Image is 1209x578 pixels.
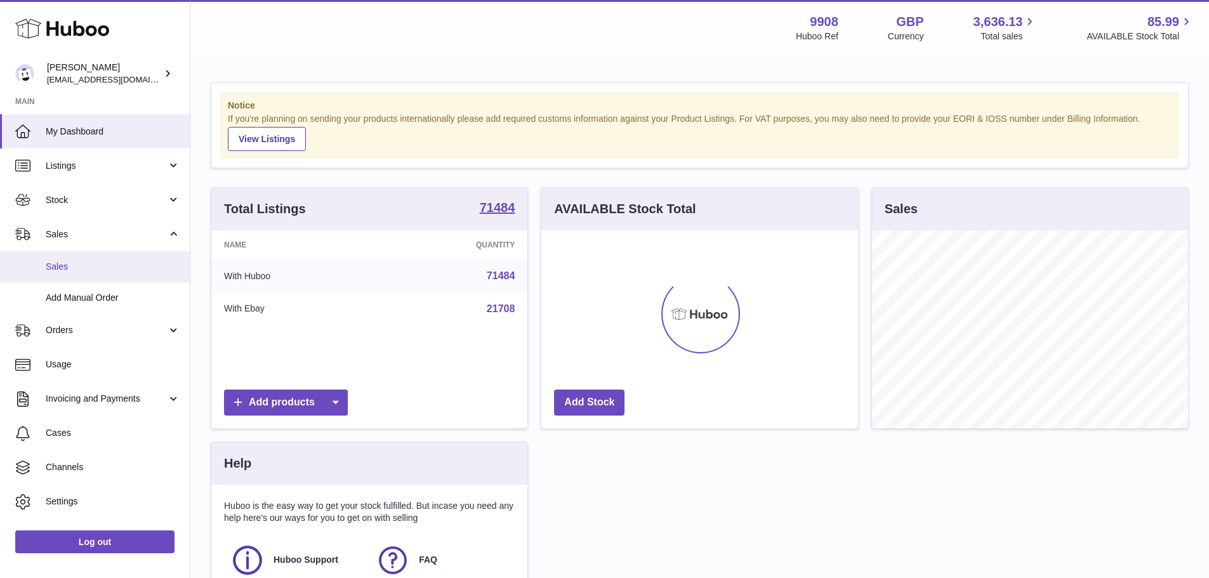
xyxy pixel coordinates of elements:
h3: Help [224,455,251,472]
span: My Dashboard [46,126,180,138]
strong: Notice [228,100,1172,112]
span: AVAILABLE Stock Total [1087,30,1194,43]
div: [PERSON_NAME] [47,62,161,86]
span: Total sales [981,30,1037,43]
a: View Listings [228,127,306,151]
th: Name [211,230,378,259]
p: Huboo is the easy way to get your stock fulfilled. But incase you need any help here's our ways f... [224,500,515,524]
span: 3,636.13 [974,13,1023,30]
span: Orders [46,324,167,336]
span: Settings [46,496,180,508]
div: If you're planning on sending your products internationally please add required customs informati... [228,113,1172,151]
div: Currency [888,30,924,43]
span: Add Manual Order [46,292,180,304]
h3: AVAILABLE Stock Total [554,200,696,218]
span: Listings [46,160,167,172]
td: With Huboo [211,259,378,292]
a: 71484 [480,201,515,216]
span: [EMAIL_ADDRESS][DOMAIN_NAME] [47,74,187,84]
span: FAQ [419,554,437,566]
th: Quantity [378,230,527,259]
h3: Total Listings [224,200,306,218]
span: Usage [46,358,180,371]
a: FAQ [376,543,508,577]
span: Stock [46,194,167,206]
a: 3,636.13 Total sales [974,13,1038,43]
img: internalAdmin-9908@internal.huboo.com [15,64,34,83]
a: Add Stock [554,390,624,416]
span: Cases [46,427,180,439]
span: Sales [46,261,180,273]
td: With Ebay [211,292,378,325]
span: Channels [46,461,180,473]
a: 85.99 AVAILABLE Stock Total [1087,13,1194,43]
span: Huboo Support [274,554,338,566]
strong: GBP [896,13,923,30]
span: 85.99 [1147,13,1179,30]
a: 71484 [487,270,515,281]
a: Add products [224,390,348,416]
h3: Sales [885,200,918,218]
span: Invoicing and Payments [46,393,167,405]
a: 21708 [487,303,515,314]
strong: 9908 [810,13,838,30]
strong: 71484 [480,201,515,214]
span: Sales [46,228,167,240]
a: Log out [15,530,175,553]
a: Huboo Support [230,543,363,577]
div: Huboo Ref [796,30,838,43]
